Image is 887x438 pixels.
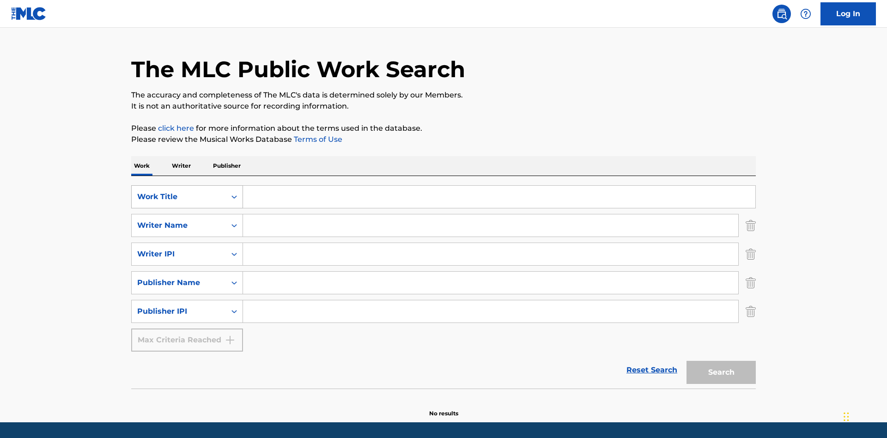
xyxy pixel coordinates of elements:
div: Publisher Name [137,277,220,288]
p: Please review the Musical Works Database [131,134,756,145]
div: Drag [844,403,849,431]
h1: The MLC Public Work Search [131,55,465,83]
img: search [776,8,787,19]
a: Terms of Use [292,135,342,144]
iframe: Chat Widget [841,394,887,438]
img: Delete Criterion [746,300,756,323]
a: Reset Search [622,360,682,380]
p: Please for more information about the terms used in the database. [131,123,756,134]
p: No results [429,398,458,418]
p: The accuracy and completeness of The MLC's data is determined solely by our Members. [131,90,756,101]
img: Delete Criterion [746,214,756,237]
p: Work [131,156,152,176]
img: Delete Criterion [746,271,756,294]
div: Writer IPI [137,249,220,260]
img: MLC Logo [11,7,47,20]
img: Delete Criterion [746,243,756,266]
div: Work Title [137,191,220,202]
a: Public Search [772,5,791,23]
a: Log In [820,2,876,25]
div: Publisher IPI [137,306,220,317]
a: click here [158,124,194,133]
p: Publisher [210,156,243,176]
p: It is not an authoritative source for recording information. [131,101,756,112]
form: Search Form [131,185,756,389]
p: Writer [169,156,194,176]
img: help [800,8,811,19]
div: Help [796,5,815,23]
div: Writer Name [137,220,220,231]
